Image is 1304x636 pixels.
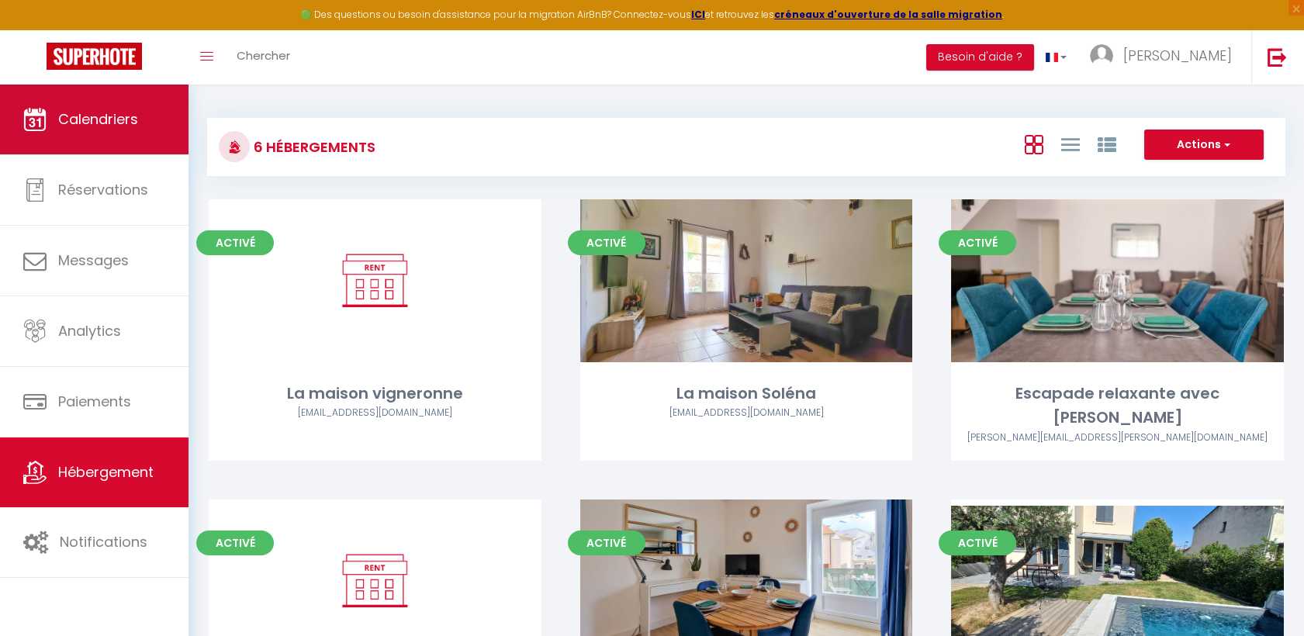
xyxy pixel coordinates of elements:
div: Airbnb [580,406,913,420]
div: Airbnb [951,430,1284,445]
img: ... [1090,44,1113,67]
span: Activé [939,230,1016,255]
span: Activé [939,531,1016,555]
div: La maison Soléna [580,382,913,406]
a: Vue en Liste [1060,131,1079,157]
button: Actions [1144,130,1264,161]
a: ... [PERSON_NAME] [1078,30,1251,85]
span: Activé [568,230,645,255]
span: Calendriers [58,109,138,129]
a: Chercher [225,30,302,85]
span: Messages [58,251,129,270]
button: Ouvrir le widget de chat LiveChat [12,6,59,53]
a: créneaux d'ouverture de la salle migration [774,8,1002,21]
span: Activé [196,230,274,255]
a: Vue par Groupe [1097,131,1115,157]
div: La maison vigneronne [209,382,541,406]
span: [PERSON_NAME] [1123,46,1232,65]
img: logout [1268,47,1287,67]
div: Airbnb [209,406,541,420]
a: ICI [691,8,705,21]
a: Vue en Box [1024,131,1043,157]
span: Paiements [58,392,131,411]
span: Hébergement [58,462,154,482]
span: Activé [196,531,274,555]
img: Super Booking [47,43,142,70]
span: Analytics [58,321,121,340]
span: Chercher [237,47,290,64]
span: Notifications [60,532,147,551]
span: Activé [568,531,645,555]
div: Escapade relaxante avec [PERSON_NAME] [951,382,1284,430]
h3: 6 Hébergements [250,130,375,164]
button: Besoin d'aide ? [926,44,1034,71]
span: Réservations [58,180,148,199]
